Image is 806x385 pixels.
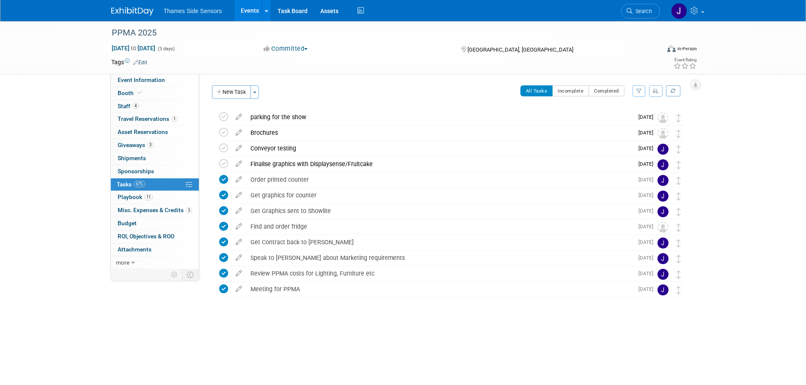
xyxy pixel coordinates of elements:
a: edit [231,270,246,277]
img: James Netherway [657,284,668,295]
span: [DATE] [638,224,657,229]
span: Thames Side Sensors [164,8,222,14]
div: Order printed counter [246,172,633,187]
span: Booth [118,90,143,96]
i: Move task [677,224,681,232]
div: parking for the show [246,110,633,124]
div: Get Graphics sent to Showlite [246,204,633,218]
i: Booth reservation complete [138,90,142,95]
span: Event Information [118,76,165,83]
span: ROI, Objectives & ROO [118,233,174,240]
a: edit [231,285,246,293]
a: Budget [111,217,199,230]
span: [DATE] [DATE] [111,44,156,52]
span: Travel Reservations [118,115,178,122]
span: 3 [186,207,192,213]
td: Personalize Event Tab Strip [167,269,182,280]
div: Get graphics for counter [246,188,633,202]
span: 3 [147,142,154,148]
i: Move task [677,177,681,185]
a: Tasks67% [111,178,199,191]
a: edit [231,129,246,137]
img: James Netherway [657,238,668,248]
a: Staff4 [111,100,199,113]
button: Completed [589,85,624,96]
span: [DATE] [638,114,657,120]
a: edit [231,223,246,230]
span: to [129,45,138,52]
div: Speak to [PERSON_NAME] about Marketing requirements [246,251,633,265]
img: James Netherway [657,175,668,186]
button: All Tasks [520,85,553,96]
span: [DATE] [638,177,657,183]
img: Unassigned [657,112,668,123]
a: Event Information [111,74,199,87]
span: [DATE] [638,239,657,245]
img: James Netherway [657,159,668,170]
span: more [116,259,129,266]
i: Move task [677,239,681,247]
span: Attachments [118,246,151,253]
span: 1 [171,116,178,122]
span: 67% [134,181,145,187]
a: ROI, Objectives & ROO [111,230,199,243]
img: James Netherway [657,144,668,155]
a: more [111,257,199,269]
span: Playbook [118,194,153,200]
span: Shipments [118,155,146,161]
img: James Netherway [657,269,668,280]
div: Brochures [246,126,633,140]
span: [DATE] [638,161,657,167]
i: Move task [677,286,681,294]
span: Giveaways [118,142,154,148]
a: edit [231,207,246,215]
span: Misc. Expenses & Credits [118,207,192,213]
span: Sponsorships [118,168,154,175]
span: [DATE] [638,145,657,151]
img: James Netherway [657,206,668,217]
a: Search [621,4,660,19]
span: [GEOGRAPHIC_DATA], [GEOGRAPHIC_DATA] [468,46,573,53]
i: Move task [677,130,681,138]
a: edit [231,176,246,183]
a: Misc. Expenses & Credits3 [111,204,199,217]
div: Event Rating [674,58,696,62]
span: Budget [118,220,137,227]
a: Refresh [666,85,680,96]
a: Attachments [111,243,199,256]
a: edit [231,254,246,262]
img: James Netherway [657,253,668,264]
span: [DATE] [638,270,657,276]
img: James Netherway [657,191,668,202]
div: Get Contract back to [PERSON_NAME] [246,235,633,249]
span: [DATE] [638,192,657,198]
a: Asset Reservations [111,126,199,139]
a: Edit [133,60,147,66]
a: edit [231,238,246,246]
i: Move task [677,255,681,263]
div: Meeting for PPMA [246,282,633,296]
div: Conveyor testing [246,141,633,156]
a: edit [231,160,246,168]
a: edit [231,145,246,152]
span: [DATE] [638,286,657,292]
span: (3 days) [157,46,175,52]
img: ExhibitDay [111,7,154,16]
a: edit [231,191,246,199]
span: Asset Reservations [118,128,168,135]
a: edit [231,113,246,121]
a: Playbook11 [111,191,199,204]
i: Move task [677,161,681,169]
span: Staff [118,103,139,109]
div: Finalise graphics with Displaysense/Fruitcake [246,157,633,171]
span: 4 [132,103,139,109]
i: Move task [677,114,681,122]
td: Toggle Event Tabs [182,269,199,280]
i: Move task [677,192,681,200]
button: Incomplete [552,85,589,96]
i: Move task [677,208,681,216]
button: New Task [212,85,251,99]
i: Move task [677,145,681,153]
div: Find and order fridge [246,219,633,234]
a: Sponsorships [111,165,199,178]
